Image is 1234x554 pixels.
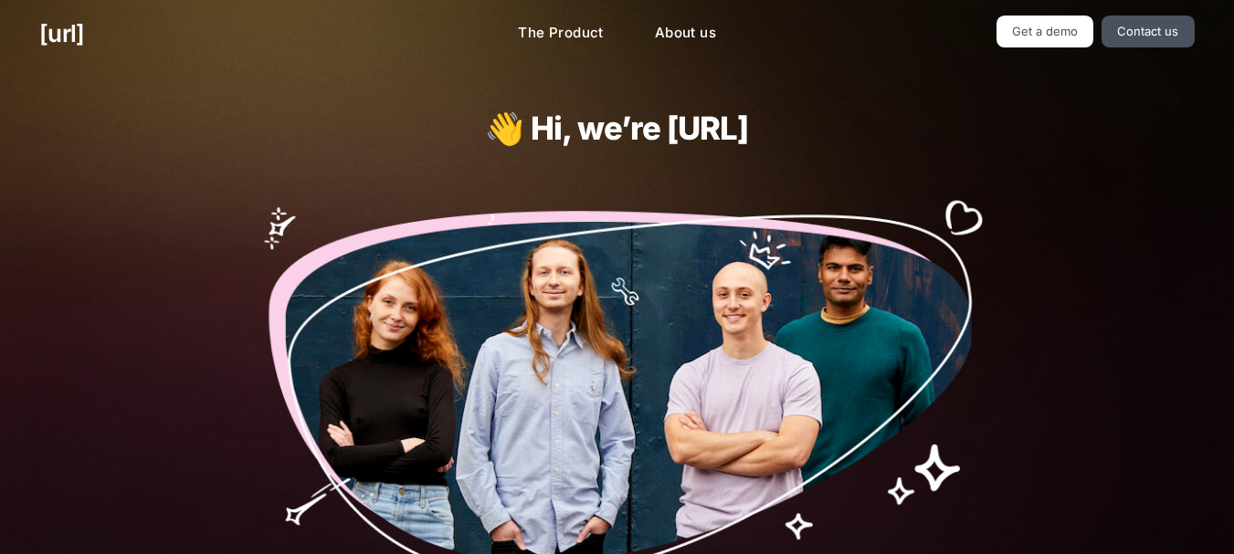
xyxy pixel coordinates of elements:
a: About us [640,16,731,51]
h1: 👋 Hi, we’re [URL] [318,110,915,146]
a: The Product [503,16,618,51]
a: [URL] [39,16,84,51]
a: Contact us [1102,16,1195,47]
a: Get a demo [997,16,1094,47]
